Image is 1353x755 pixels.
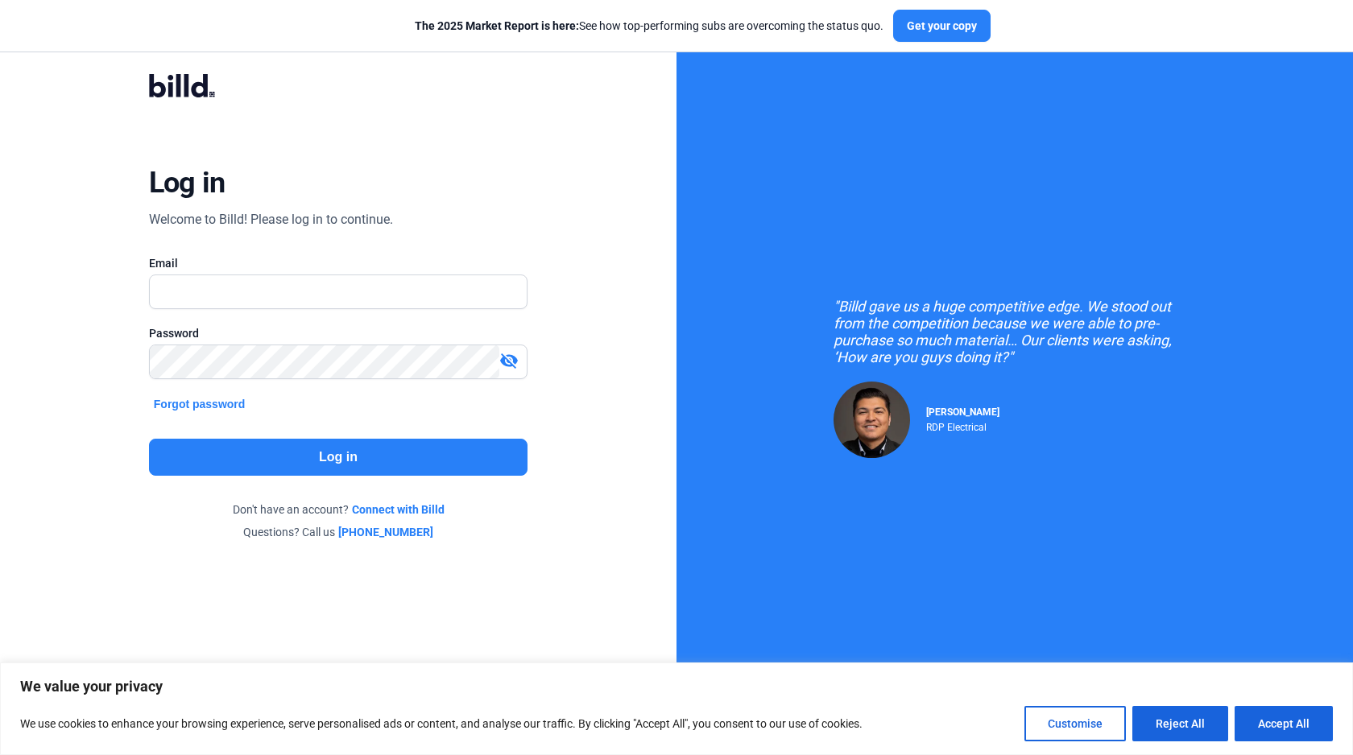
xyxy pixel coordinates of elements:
button: Reject All [1132,706,1228,741]
div: Don't have an account? [149,501,528,518]
a: [PHONE_NUMBER] [338,524,433,540]
div: See how top-performing subs are overcoming the status quo. [415,18,883,34]
button: Forgot password [149,395,250,413]
div: Welcome to Billd! Please log in to continue. [149,210,393,229]
span: The 2025 Market Report is here: [415,19,579,32]
div: Email [149,255,528,271]
button: Get your copy [893,10,991,42]
a: Connect with Billd [352,501,445,518]
img: Raul Pacheco [834,382,910,458]
div: "Billd gave us a huge competitive edge. We stood out from the competition because we were able to... [834,298,1196,365]
div: Password [149,325,528,341]
div: Questions? Call us [149,524,528,540]
div: RDP Electrical [926,418,999,433]
button: Customise [1024,706,1126,741]
span: [PERSON_NAME] [926,406,999,418]
p: We value your privacy [20,677,1333,696]
button: Log in [149,439,528,476]
mat-icon: visibility_off [499,351,519,370]
div: Log in [149,165,225,200]
button: Accept All [1235,706,1333,741]
p: We use cookies to enhance your browsing experience, serve personalised ads or content, and analys... [20,714,863,733]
